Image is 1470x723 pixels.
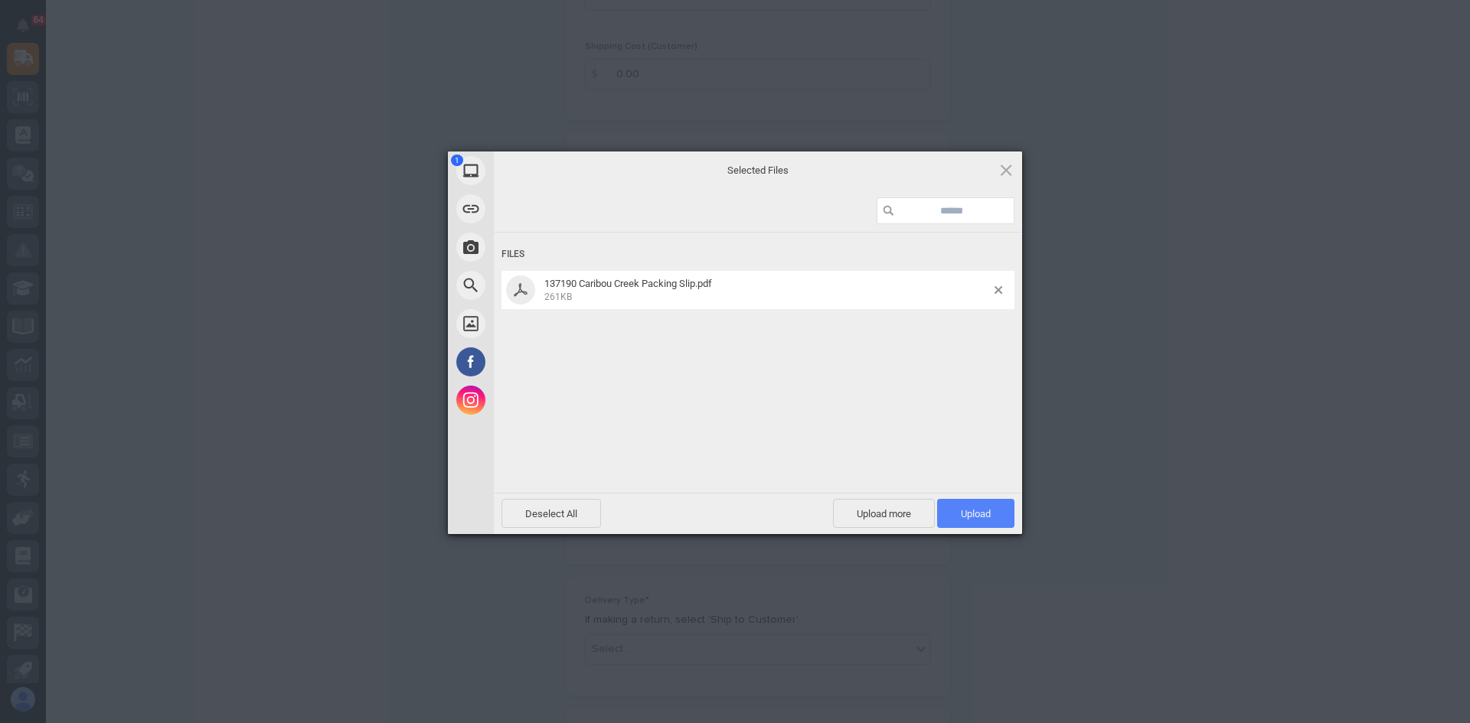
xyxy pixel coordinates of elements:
span: Upload more [833,499,935,528]
span: 137190 Caribou Creek Packing Slip.pdf [544,278,712,289]
div: Web Search [448,266,632,305]
div: Link (URL) [448,190,632,228]
span: 261KB [544,291,572,302]
div: My Device [448,151,632,190]
div: Take Photo [448,228,632,266]
span: Click here or hit ESC to close picker [998,161,1014,178]
span: Deselect All [501,499,601,528]
div: Files [501,240,1014,269]
span: 1 [451,155,463,166]
div: Instagram [448,381,632,419]
span: Upload [961,508,991,519]
div: Unsplash [448,305,632,343]
span: Selected Files [605,163,911,177]
div: Facebook [448,343,632,381]
span: Upload [937,499,1014,528]
span: 137190 Caribou Creek Packing Slip.pdf [540,278,995,303]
